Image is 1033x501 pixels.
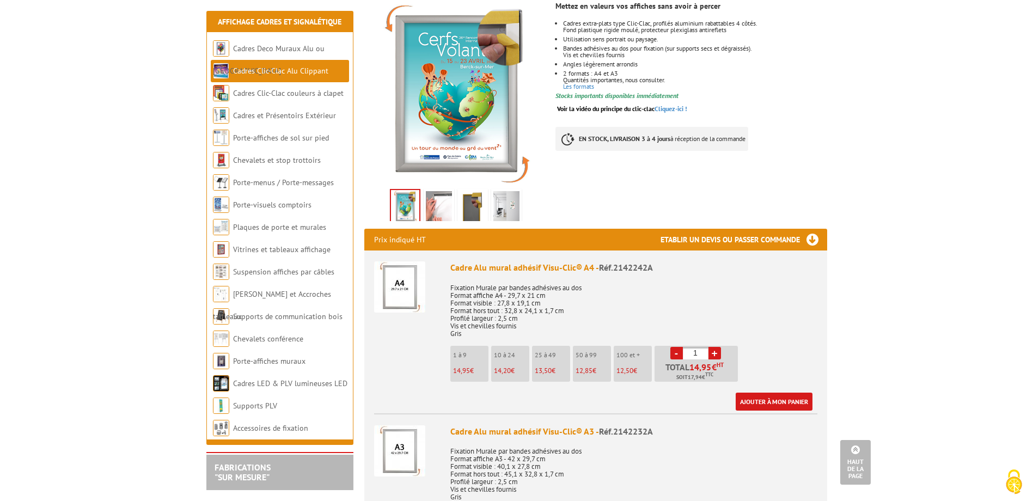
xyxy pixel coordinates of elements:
[213,264,229,280] img: Suspension affiches par câbles
[494,351,529,359] p: 10 à 24
[670,347,683,359] a: -
[563,45,827,52] p: Bandes adhésives au dos pour fixation (sur supports secs et dégraissés).
[599,262,653,273] span: Réf.2142242A
[213,331,229,347] img: Chevalets conférence
[233,401,277,411] a: Supports PLV
[712,363,717,371] span: €
[557,105,687,113] a: Voir la vidéo du principe du clic-clacCliquez-ici !
[995,464,1033,501] button: Cookies (fenêtre modale)
[736,393,812,411] a: Ajouter à mon panier
[563,70,827,77] p: 2 formats : A4 et A3
[213,44,325,76] a: Cadres Deco Muraux Alu ou [GEOGRAPHIC_DATA]
[494,367,529,375] p: €
[450,261,817,274] div: Cadre Alu mural adhésif Visu-Clic® A4 -
[576,366,592,375] span: 12,85
[213,375,229,392] img: Cadres LED & PLV lumineuses LED
[1000,468,1028,496] img: Cookies (fenêtre modale)
[657,363,738,382] p: Total
[213,107,229,124] img: Cadres et Présentoirs Extérieur
[426,191,452,225] img: cadre_alu_affichage_visu_clic_a6_a5_a4_a3_a2_a1_b2_214226_214225_214224c_214224_214223_214222_214...
[233,133,329,143] a: Porte-affiches de sol sur pied
[555,91,679,100] font: Stocks importants disponibles immédiatement
[555,127,748,151] p: à réception de la commande
[576,351,611,359] p: 50 à 99
[233,222,326,232] a: Plaques de porte et murales
[213,85,229,101] img: Cadres Clic-Clac couleurs à clapet
[233,178,334,187] a: Porte-menus / Porte-messages
[616,351,652,359] p: 100 et +
[213,40,229,57] img: Cadres Deco Muraux Alu ou Bois
[563,36,827,42] li: Utilisation sens portrait ou paysage.
[213,289,331,321] a: [PERSON_NAME] et Accroches tableaux
[535,367,570,375] p: €
[494,366,511,375] span: 14,20
[616,367,652,375] p: €
[563,52,827,58] p: Vis et chevilles fournis
[215,462,271,482] a: FABRICATIONS"Sur Mesure"
[233,155,321,165] a: Chevalets et stop trottoirs
[218,17,341,27] a: Affichage Cadres et Signalétique
[213,219,229,235] img: Plaques de porte et murales
[233,111,336,120] a: Cadres et Présentoirs Extérieur
[213,174,229,191] img: Porte-menus / Porte-messages
[374,261,425,313] img: Cadre Alu mural adhésif Visu-Clic® A4
[616,366,633,375] span: 12,50
[599,426,653,437] span: Réf.2142232A
[213,152,229,168] img: Chevalets et stop trottoirs
[374,425,425,476] img: Cadre Alu mural adhésif Visu-Clic® A3
[555,1,720,11] strong: Mettez en valeurs vos affiches sans avoir à percer
[233,423,308,433] a: Accessoires de fixation
[233,378,347,388] a: Cadres LED & PLV lumineuses LED
[233,311,343,321] a: Supports de communication bois
[557,105,655,113] span: Voir la vidéo du principe du clic-clac
[563,77,827,83] p: Quantités importantes, nous consulter.
[705,371,713,377] sup: TTC
[563,20,827,33] li: Cadres extra-plats type Clic-Clac, profilés aluminium rabattables 4 côtés. Fond plastique rigide ...
[453,351,488,359] p: 1 à 9
[364,2,548,185] img: 2142232a_cadre_visu-clic_adhesif_devant_dos.jpg
[493,191,519,225] img: cadre_clic_clac_214226.jpg
[233,88,344,98] a: Cadres Clic-Clac couleurs à clapet
[233,267,334,277] a: Suspension affiches par câbles
[213,398,229,414] img: Supports PLV
[689,363,712,371] span: 14,95
[579,135,670,143] strong: EN STOCK, LIVRAISON 3 à 4 jours
[450,277,817,338] p: Fixation Murale par bandes adhésives au dos Format affiche A4 - 29,7 x 21 cm Format visible : 27,...
[391,190,419,224] img: 2142232a_cadre_visu-clic_adhesif_devant_dos.jpg
[213,130,229,146] img: Porte-affiches de sol sur pied
[213,420,229,436] img: Accessoires de fixation
[576,367,611,375] p: €
[676,373,713,382] span: Soit €
[450,425,817,438] div: Cadre Alu mural adhésif Visu-Clic® A3 -
[661,229,827,250] h3: Etablir un devis ou passer commande
[535,351,570,359] p: 25 à 49
[213,286,229,302] img: Cimaises et Accroches tableaux
[453,367,488,375] p: €
[450,440,817,501] p: Fixation Murale par bandes adhésives au dos Format affiche A3 - 42 x 29,7 cm Format visible : 40,...
[840,440,871,485] a: Haut de la page
[563,61,827,68] li: Angles légèrement arrondis
[453,366,470,375] span: 14,95
[688,373,702,382] span: 17,94
[535,366,552,375] span: 13,50
[374,229,426,250] p: Prix indiqué HT
[213,241,229,258] img: Vitrines et tableaux affichage
[213,353,229,369] img: Porte-affiches muraux
[233,66,328,76] a: Cadres Clic-Clac Alu Clippant
[708,347,721,359] a: +
[233,200,311,210] a: Porte-visuels comptoirs
[233,334,303,344] a: Chevalets conférence
[717,361,724,369] sup: HT
[563,82,594,90] a: Les formats
[213,197,229,213] img: Porte-visuels comptoirs
[233,245,331,254] a: Vitrines et tableaux affichage
[233,356,305,366] a: Porte-affiches muraux
[460,191,486,225] img: 2142232a_cadre_visu-clic_adhesif_dos2.jpg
